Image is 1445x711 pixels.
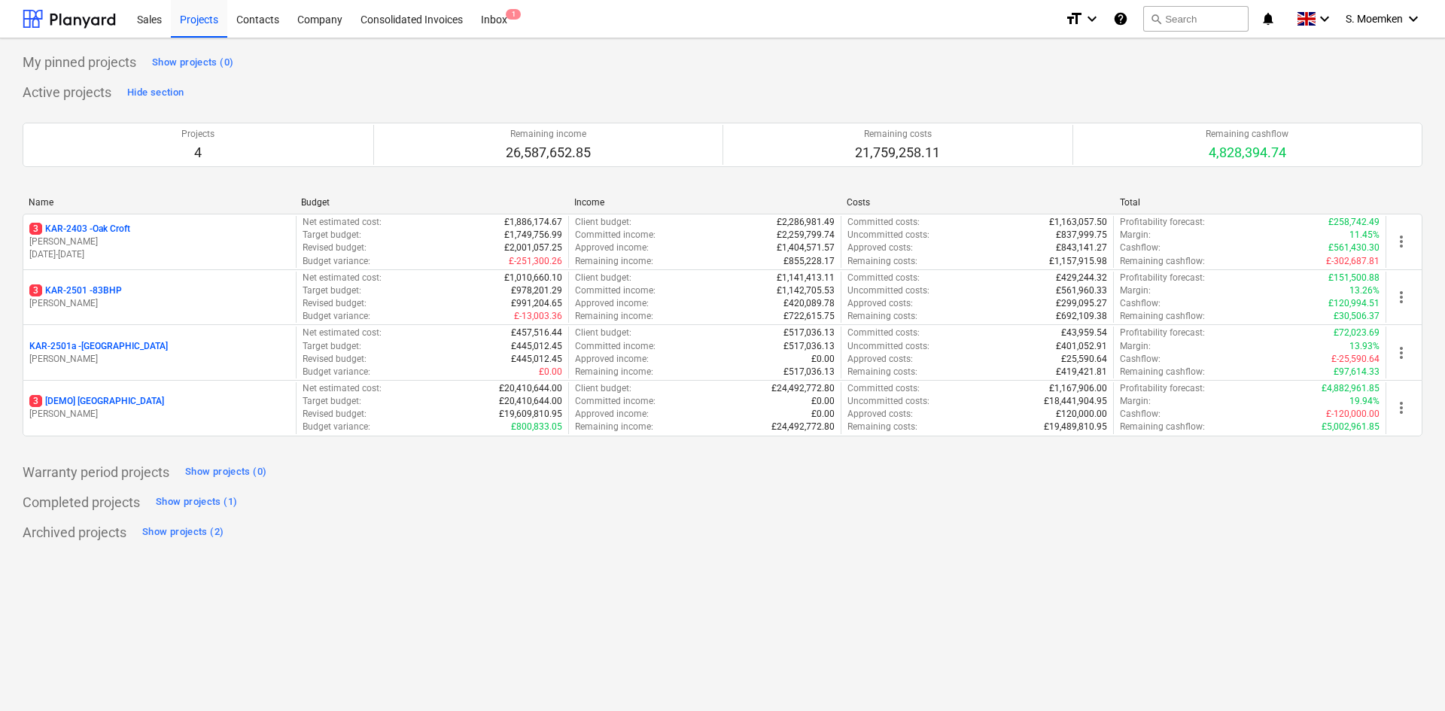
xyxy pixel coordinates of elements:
p: Target budget : [303,395,361,408]
p: Margin : [1120,284,1151,297]
p: Profitability forecast : [1120,327,1205,339]
p: My pinned projects [23,53,136,71]
div: Income [574,197,835,208]
p: Remaining cashflow : [1120,421,1205,433]
p: Revised budget : [303,242,367,254]
p: Remaining cashflow : [1120,255,1205,268]
p: Approved costs : [847,353,913,366]
p: 19.94% [1349,395,1380,408]
span: 3 [29,284,42,296]
div: Show projects (0) [185,463,266,481]
p: [PERSON_NAME] [29,408,290,421]
p: Net estimated cost : [303,327,382,339]
p: Remaining income : [575,310,653,323]
p: £1,167,906.00 [1049,382,1107,395]
p: Profitability forecast : [1120,382,1205,395]
p: Revised budget : [303,297,367,310]
p: 11.45% [1349,229,1380,242]
p: £800,833.05 [511,421,562,433]
p: Approved income : [575,353,649,366]
button: Show projects (1) [152,491,241,515]
p: Budget variance : [303,421,370,433]
p: £120,994.51 [1328,297,1380,310]
p: £72,023.69 [1334,327,1380,339]
span: S. Moemken [1346,13,1403,25]
p: Client budget : [575,327,631,339]
button: Show projects (2) [138,521,227,545]
p: Target budget : [303,284,361,297]
p: [PERSON_NAME] [29,235,290,248]
p: 4,828,394.74 [1206,144,1288,162]
p: £561,430.30 [1328,242,1380,254]
p: £4,882,961.85 [1322,382,1380,395]
p: Net estimated cost : [303,382,382,395]
p: £19,609,810.95 [499,408,562,421]
p: £419,421.81 [1056,366,1107,378]
span: more_vert [1392,344,1410,362]
p: £-13,003.36 [514,310,562,323]
i: notifications [1261,10,1276,28]
div: Name [29,197,289,208]
div: Costs [847,197,1107,208]
p: £517,036.13 [783,340,835,353]
p: Remaining costs : [847,366,917,378]
i: format_size [1065,10,1083,28]
p: £1,142,705.53 [777,284,835,297]
button: Hide section [123,81,187,105]
p: £0.00 [811,395,835,408]
p: £19,489,810.95 [1044,421,1107,433]
p: £401,052.91 [1056,340,1107,353]
p: Cashflow : [1120,242,1161,254]
p: 4 [181,144,214,162]
span: 3 [29,395,42,407]
div: 3[DEMO] [GEOGRAPHIC_DATA][PERSON_NAME] [29,395,290,421]
p: £-120,000.00 [1326,408,1380,421]
p: [DEMO] [GEOGRAPHIC_DATA] [29,395,164,408]
p: £991,204.65 [511,297,562,310]
p: Client budget : [575,272,631,284]
p: Profitability forecast : [1120,272,1205,284]
p: £561,960.33 [1056,284,1107,297]
p: £0.00 [539,366,562,378]
div: Show projects (0) [152,54,233,71]
p: Committed costs : [847,327,920,339]
p: Active projects [23,84,111,102]
p: Remaining cashflow : [1120,310,1205,323]
p: £30,506.37 [1334,310,1380,323]
p: Committed costs : [847,382,920,395]
p: Remaining costs : [847,421,917,433]
p: £1,404,571.57 [777,242,835,254]
i: keyboard_arrow_down [1083,10,1101,28]
div: Show projects (2) [142,524,224,541]
p: Cashflow : [1120,297,1161,310]
span: 3 [29,223,42,235]
p: £420,089.78 [783,297,835,310]
i: keyboard_arrow_down [1316,10,1334,28]
p: £5,002,961.85 [1322,421,1380,433]
div: Total [1120,197,1380,208]
p: £-25,590.64 [1331,353,1380,366]
p: £978,201.29 [511,284,562,297]
p: Client budget : [575,216,631,229]
p: Net estimated cost : [303,216,382,229]
p: £1,141,413.11 [777,272,835,284]
p: £2,001,057.25 [504,242,562,254]
p: Approved income : [575,297,649,310]
p: £24,492,772.80 [771,382,835,395]
p: KAR-2501 - 83BHP [29,284,122,297]
p: £692,109.38 [1056,310,1107,323]
p: Target budget : [303,340,361,353]
p: Completed projects [23,494,140,512]
div: 3KAR-2501 -83BHP[PERSON_NAME] [29,284,290,310]
p: Approved costs : [847,242,913,254]
p: £855,228.17 [783,255,835,268]
p: 13.93% [1349,340,1380,353]
p: Uncommitted costs : [847,229,929,242]
p: £429,244.32 [1056,272,1107,284]
p: Remaining cashflow : [1120,366,1205,378]
div: Hide section [127,84,184,102]
p: £837,999.75 [1056,229,1107,242]
p: Target budget : [303,229,361,242]
p: [PERSON_NAME] [29,353,290,366]
p: £517,036.13 [783,327,835,339]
